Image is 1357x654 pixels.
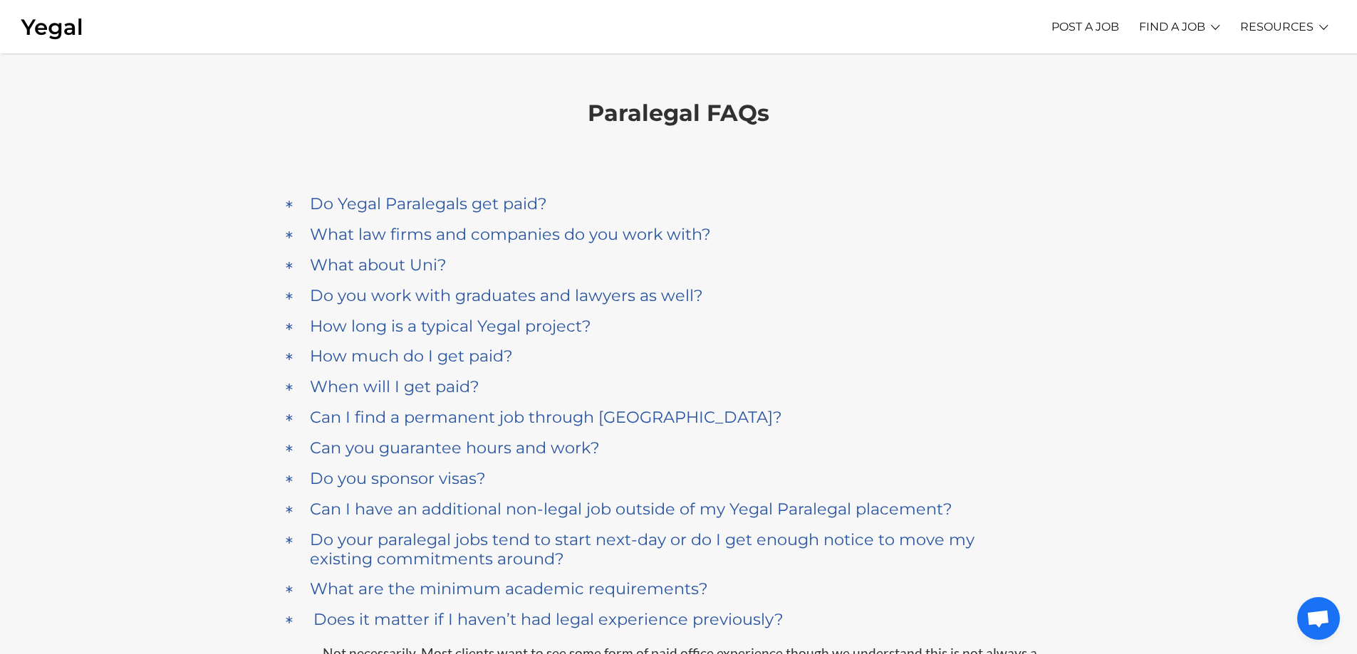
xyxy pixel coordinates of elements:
a: Can you guarantee hours and work? [284,435,1074,461]
a: Can I have an additional non-legal job outside of my Yegal Paralegal placement? [284,496,1074,522]
a: Do you work with graduates and lawyers as well? [284,283,1074,309]
h4: How long is a typical Yegal project? [310,317,591,336]
a: How long is a typical Yegal project? [284,313,1074,339]
a: FIND A JOB [1139,7,1205,46]
a: RESOURCES [1240,7,1314,46]
a: What are the minimum academic requirements? [284,576,1074,602]
h4: Can you guarantee hours and work? [310,438,600,458]
a: What law firms and companies do you work with? [284,221,1074,248]
h4: Do Yegal Paralegals get paid? [310,194,547,213]
h4: Can I find a permanent job through [GEOGRAPHIC_DATA]? [310,408,782,427]
h4: What are the minimum academic requirements? [310,579,708,598]
h4: Does it matter if I haven’t had legal experience previously? [313,610,784,629]
a: Do your paralegal jobs tend to start next-day or do I get enough notice to move my existing commi... [284,527,1074,572]
div: Open chat [1297,597,1340,640]
a: Do Yegal Paralegals get paid? [284,191,1074,217]
a: Does it matter if I haven’t had legal experience previously? [284,606,1074,633]
a: Do you sponsor visas? [284,465,1074,492]
h4: Can I have an additional non-legal job outside of my Yegal Paralegal placement? [310,500,952,519]
h4: Do you work with graduates and lawyers as well? [310,286,703,305]
a: POST A JOB [1051,7,1119,46]
a: What about Uni? [284,252,1074,278]
h4: What about Uni? [310,255,447,275]
a: Can I find a permanent job through [GEOGRAPHIC_DATA]? [284,404,1074,431]
a: How much do I get paid? [284,343,1074,369]
h4: Do your paralegal jobs tend to start next-day or do I get enough notice to move my existing commi... [310,530,975,569]
h4: How much do I get paid? [310,347,513,366]
h4: When will I get paid? [310,377,479,396]
h4: Do you sponsor visas? [310,469,486,488]
a: When will I get paid? [284,374,1074,400]
h4: What law firms and companies do you work with? [310,225,711,244]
